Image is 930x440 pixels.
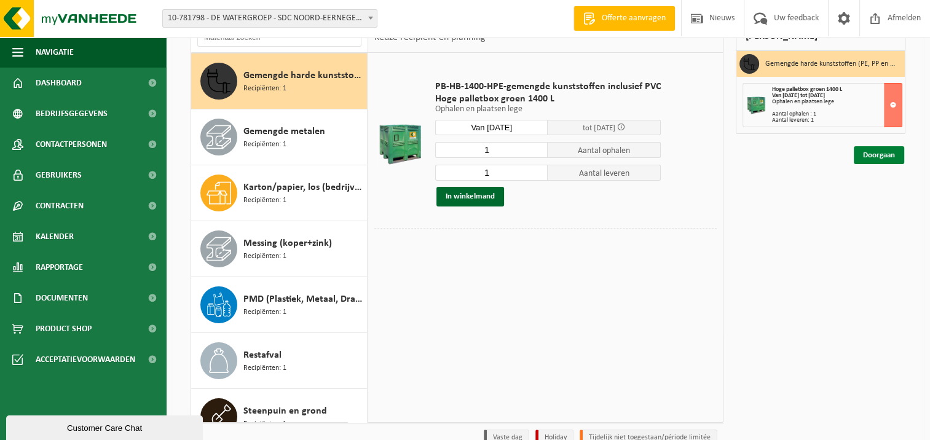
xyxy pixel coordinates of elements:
[765,54,896,74] h3: Gemengde harde kunststoffen (PE, PP en PVC), recycleerbaar (industrieel)
[548,165,661,181] span: Aantal leveren
[243,348,282,363] span: Restafval
[243,124,325,139] span: Gemengde metalen
[772,99,902,105] div: Ophalen en plaatsen lege
[36,191,84,221] span: Contracten
[191,109,368,165] button: Gemengde metalen Recipiënten: 1
[36,252,83,283] span: Rapportage
[573,6,675,31] a: Offerte aanvragen
[548,142,661,158] span: Aantal ophalen
[6,413,205,440] iframe: chat widget
[243,68,364,83] span: Gemengde harde kunststoffen (PE, PP en PVC), recycleerbaar (industrieel)
[36,344,135,375] span: Acceptatievoorwaarden
[243,292,364,307] span: PMD (Plastiek, Metaal, Drankkartons) (bedrijven)
[772,92,825,99] strong: Van [DATE] tot [DATE]
[191,333,368,389] button: Restafval Recipiënten: 1
[436,187,504,206] button: In winkelmand
[243,139,286,151] span: Recipiënten: 1
[191,277,368,333] button: PMD (Plastiek, Metaal, Drankkartons) (bedrijven) Recipiënten: 1
[163,10,377,27] span: 10-781798 - DE WATERGROEP - SDC NOORD-EERNEGEM - EERNEGEM
[36,37,74,68] span: Navigatie
[243,307,286,318] span: Recipiënten: 1
[772,111,902,117] div: Aantal ophalen : 1
[243,404,327,418] span: Steenpuin en grond
[772,86,842,93] span: Hoge palletbox groen 1400 L
[854,146,904,164] a: Doorgaan
[243,363,286,374] span: Recipiënten: 1
[162,9,377,28] span: 10-781798 - DE WATERGROEP - SDC NOORD-EERNEGEM - EERNEGEM
[368,22,491,53] div: Keuze recipiënt en planning
[36,129,107,160] span: Contactpersonen
[435,93,661,105] span: Hoge palletbox groen 1400 L
[772,117,902,124] div: Aantal leveren: 1
[191,221,368,277] button: Messing (koper+zink) Recipiënten: 1
[435,81,661,93] span: PB-HB-1400-HPE-gemengde kunststoffen inclusief PVC
[599,12,669,25] span: Offerte aanvragen
[36,68,82,98] span: Dashboard
[243,195,286,206] span: Recipiënten: 1
[36,98,108,129] span: Bedrijfsgegevens
[243,418,286,430] span: Recipiënten: 1
[243,251,286,262] span: Recipiënten: 1
[435,120,548,135] input: Selecteer datum
[583,124,615,132] span: tot [DATE]
[36,283,88,313] span: Documenten
[36,160,82,191] span: Gebruikers
[435,105,661,114] p: Ophalen en plaatsen lege
[243,236,332,251] span: Messing (koper+zink)
[191,165,368,221] button: Karton/papier, los (bedrijven) Recipiënten: 1
[243,83,286,95] span: Recipiënten: 1
[36,313,92,344] span: Product Shop
[36,221,74,252] span: Kalender
[243,180,364,195] span: Karton/papier, los (bedrijven)
[191,53,368,109] button: Gemengde harde kunststoffen (PE, PP en PVC), recycleerbaar (industrieel) Recipiënten: 1
[197,28,361,47] input: Materiaal zoeken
